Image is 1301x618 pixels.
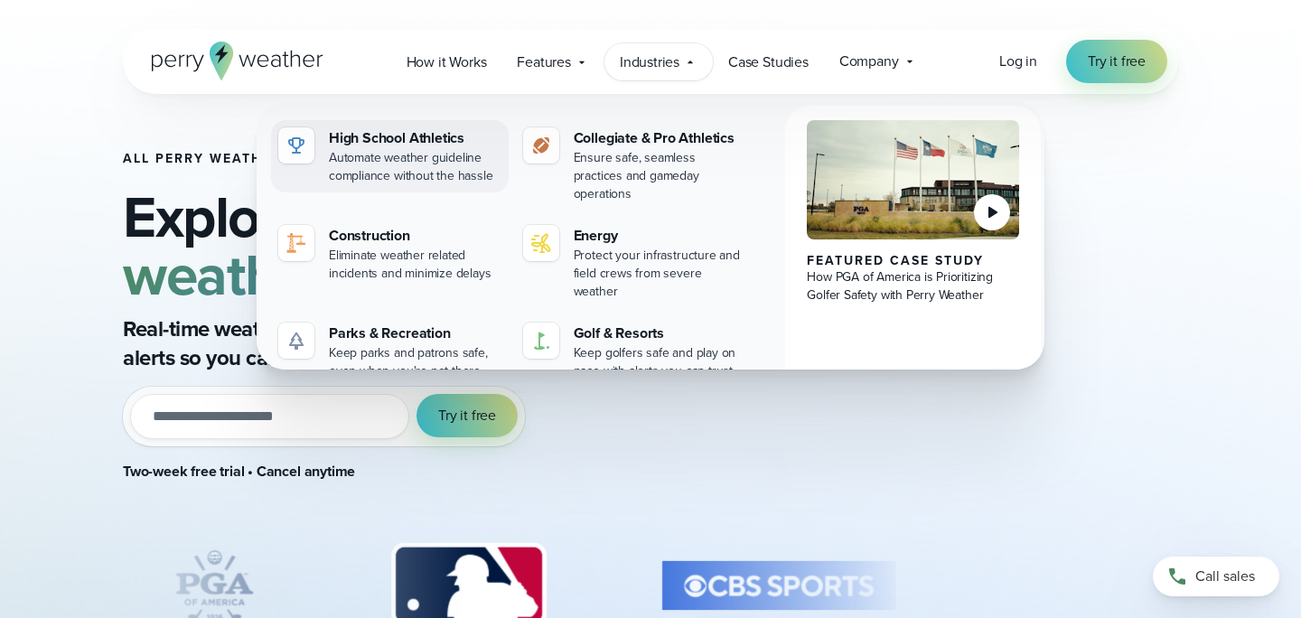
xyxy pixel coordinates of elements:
a: Energy Protect your infrastructure and field crews from severe weather [516,218,753,308]
span: Industries [620,51,679,73]
strong: modern weather safety platform [123,174,716,317]
button: Try it free [417,394,518,437]
div: Keep parks and patrons safe, even when you're not there [329,344,501,380]
strong: Two-week free trial • Cancel anytime [123,461,355,482]
span: Case Studies [728,51,809,73]
div: Ensure safe, seamless practices and gameday operations [574,149,746,203]
a: PGA of America, Frisco Campus Featured Case Study How PGA of America is Prioritizing Golfer Safet... [785,106,1041,402]
h1: All Perry Weather Features [123,152,907,166]
div: Featured Case Study [807,254,1019,268]
a: High School Athletics Automate weather guideline compliance without the hassle [271,120,509,192]
a: Parks & Recreation Keep parks and patrons safe, even when you're not there [271,315,509,388]
img: parks-icon-grey.svg [285,330,307,351]
img: proathletics-icon@2x-1.svg [530,135,552,156]
div: Automate weather guideline compliance without the hassle [329,149,501,185]
img: energy-icon@2x-1.svg [530,232,552,254]
span: Try it free [1088,51,1146,72]
div: Parks & Recreation [329,323,501,344]
span: Log in [999,51,1037,71]
div: Energy [574,225,746,247]
img: highschool-icon.svg [285,135,307,156]
span: How it Works [407,51,487,73]
div: High School Athletics [329,127,501,149]
a: How it Works [391,43,502,80]
div: How PGA of America is Prioritizing Golfer Safety with Perry Weather [807,268,1019,304]
a: construction perry weather Construction Eliminate weather related incidents and minimize delays [271,218,509,290]
h2: Explore the [123,188,907,304]
div: Keep golfers safe and play on pace with alerts you can trust [574,344,746,380]
div: Collegiate & Pro Athletics [574,127,746,149]
a: Case Studies [713,43,824,80]
a: Log in [999,51,1037,72]
span: Features [517,51,571,73]
img: PGA of America, Frisco Campus [807,120,1019,239]
div: Eliminate weather related incidents and minimize delays [329,247,501,283]
span: Try it free [438,405,496,426]
a: Golf & Resorts Keep golfers safe and play on pace with alerts you can trust [516,315,753,388]
div: Protect your infrastructure and field crews from severe weather [574,247,746,301]
a: Call sales [1153,557,1279,596]
div: Golf & Resorts [574,323,746,344]
span: Call sales [1195,566,1255,587]
span: Company [839,51,899,72]
p: Real-time weather data from your location, precise forecasts, and automated alerts so you can mak... [123,314,846,372]
img: construction perry weather [285,232,307,254]
a: Collegiate & Pro Athletics Ensure safe, seamless practices and gameday operations [516,120,753,211]
div: Construction [329,225,501,247]
img: golf-iconV2.svg [530,330,552,351]
a: Try it free [1066,40,1167,83]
